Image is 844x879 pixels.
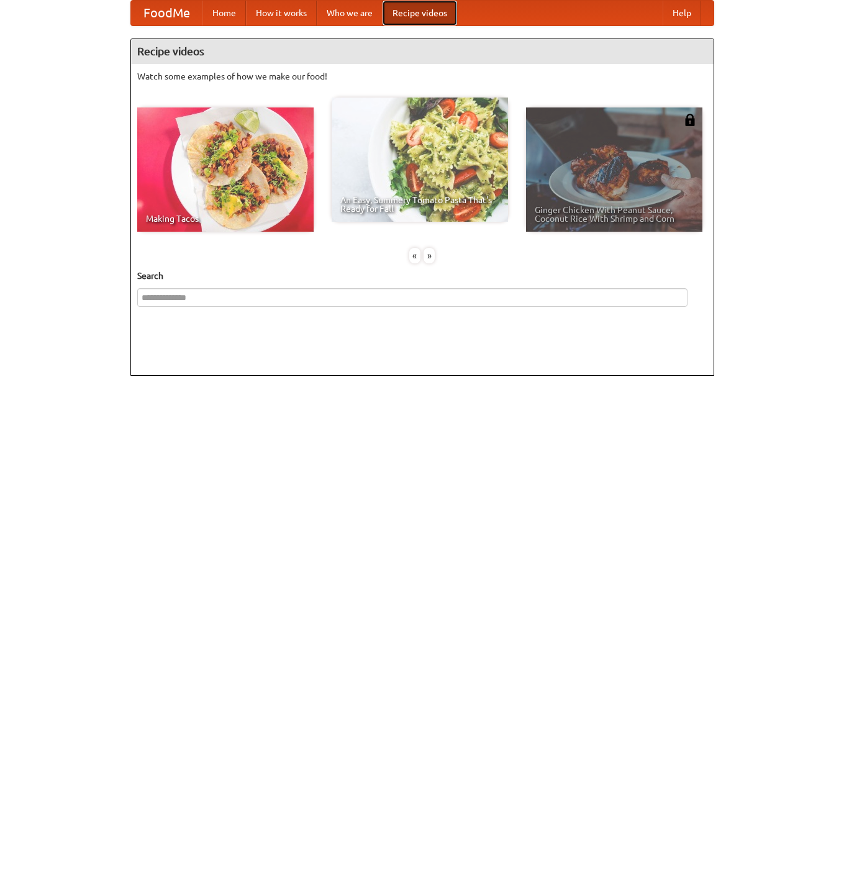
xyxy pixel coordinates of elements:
div: » [424,248,435,263]
span: An Easy, Summery Tomato Pasta That's Ready for Fall [340,196,499,213]
span: Making Tacos [146,214,305,223]
a: An Easy, Summery Tomato Pasta That's Ready for Fall [332,98,508,222]
h5: Search [137,270,707,282]
p: Watch some examples of how we make our food! [137,70,707,83]
a: Making Tacos [137,107,314,232]
h4: Recipe videos [131,39,714,64]
a: How it works [246,1,317,25]
div: « [409,248,420,263]
img: 483408.png [684,114,696,126]
a: Home [202,1,246,25]
a: Help [663,1,701,25]
a: FoodMe [131,1,202,25]
a: Who we are [317,1,383,25]
a: Recipe videos [383,1,457,25]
